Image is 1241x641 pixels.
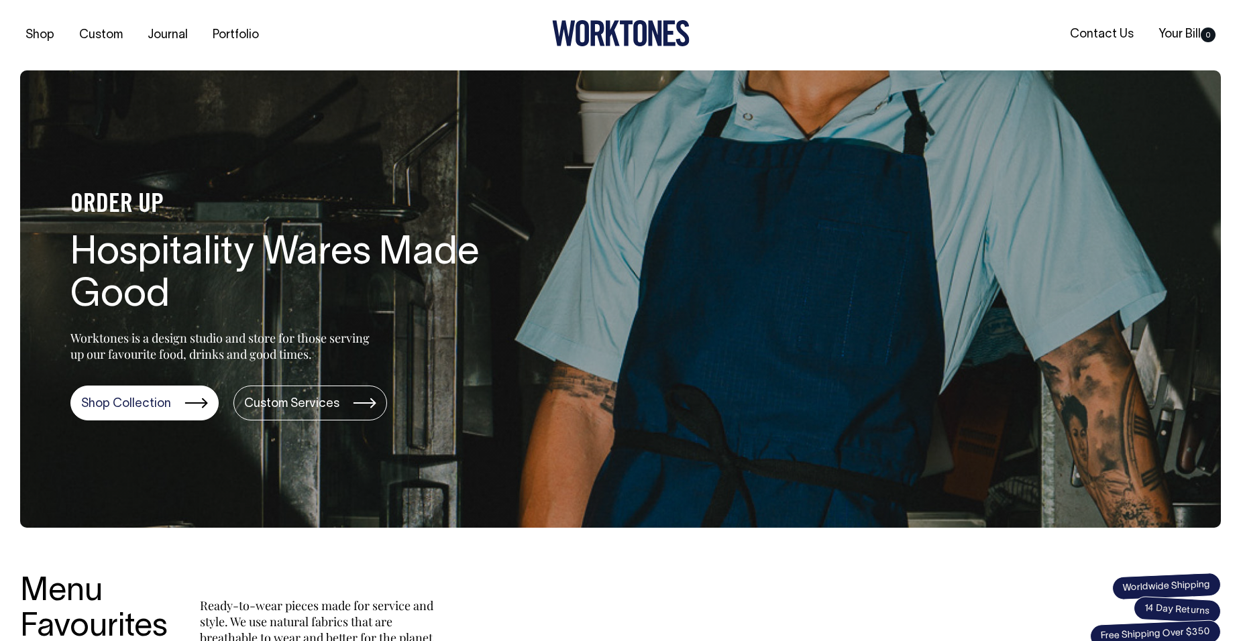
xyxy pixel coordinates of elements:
a: Shop Collection [70,386,219,420]
a: Shop [20,24,60,46]
a: Your Bill0 [1153,23,1221,46]
span: 14 Day Returns [1133,596,1222,624]
span: Worldwide Shipping [1112,572,1221,600]
a: Portfolio [207,24,264,46]
span: 0 [1201,27,1216,42]
p: Worktones is a design studio and store for those serving up our favourite food, drinks and good t... [70,330,376,362]
a: Journal [142,24,193,46]
a: Custom [74,24,128,46]
h1: Hospitality Wares Made Good [70,233,500,318]
h4: ORDER UP [70,191,500,219]
a: Contact Us [1065,23,1139,46]
a: Custom Services [233,386,387,420]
